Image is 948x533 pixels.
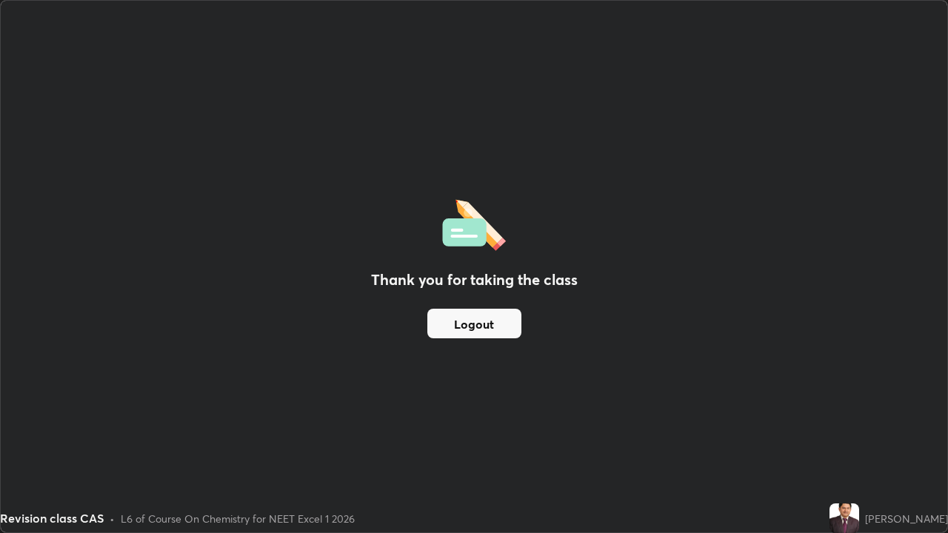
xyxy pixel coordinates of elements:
img: 682439f971974016be8beade0d312caf.jpg [829,503,859,533]
h2: Thank you for taking the class [371,269,578,291]
div: [PERSON_NAME] [865,511,948,526]
div: L6 of Course On Chemistry for NEET Excel 1 2026 [121,511,355,526]
button: Logout [427,309,521,338]
img: offlineFeedback.1438e8b3.svg [442,195,506,251]
div: • [110,511,115,526]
